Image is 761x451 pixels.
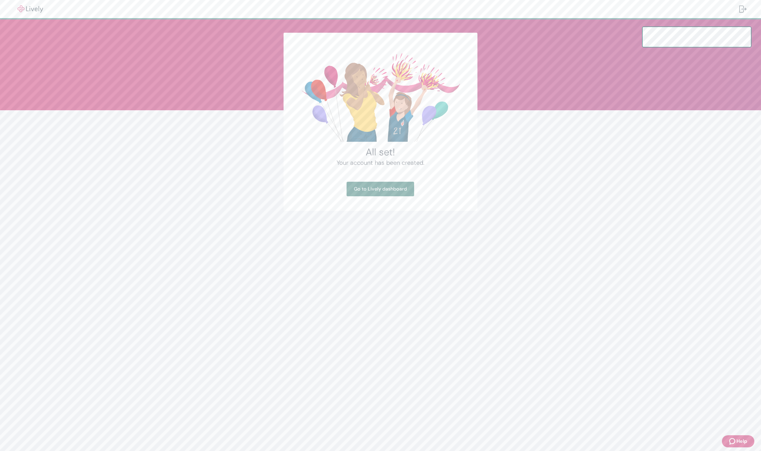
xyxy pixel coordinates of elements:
span: Help [736,438,747,445]
h4: Your account has been created. [298,158,463,167]
img: Lively [13,5,47,13]
a: Go to Lively dashboard [347,182,414,196]
button: Log out [734,2,751,16]
button: Zendesk support iconHelp [722,435,754,447]
svg: Zendesk support icon [729,438,736,445]
h2: All set! [298,146,463,158]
